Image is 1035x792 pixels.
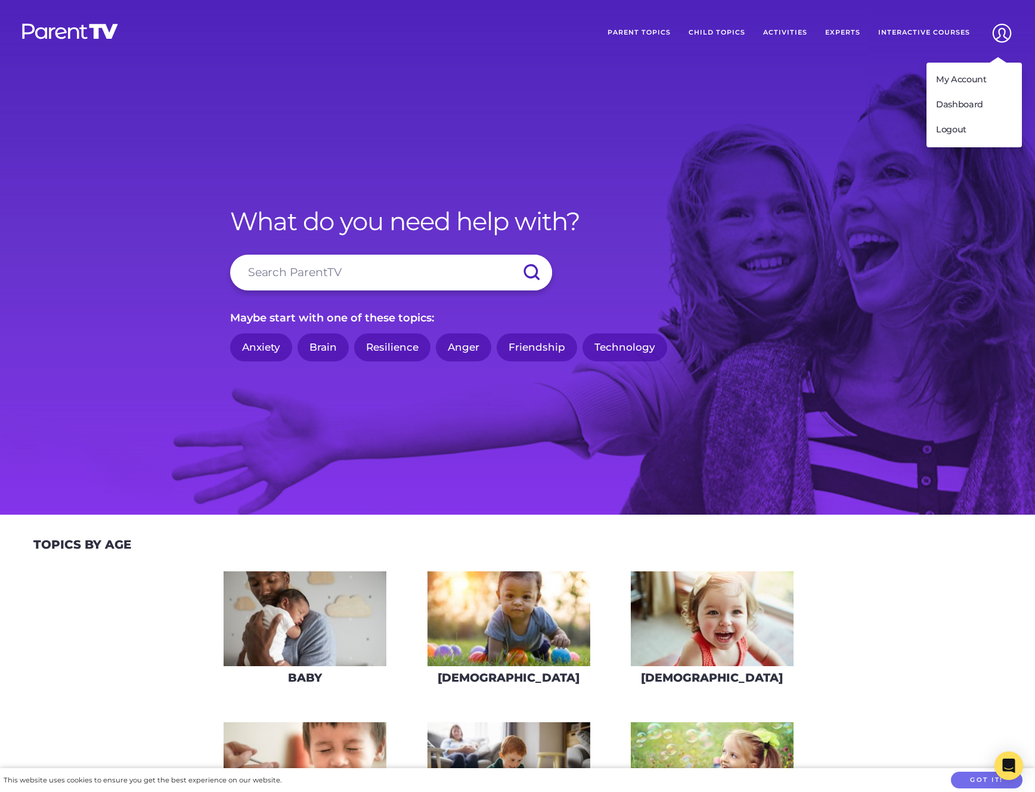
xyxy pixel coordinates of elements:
[926,92,1022,117] a: Dashboard
[631,571,794,666] img: iStock-678589610_super-275x160.jpg
[869,18,979,48] a: Interactive Courses
[288,671,322,685] h3: Baby
[230,333,292,361] a: Anxiety
[816,18,869,48] a: Experts
[582,333,667,361] a: Technology
[994,751,1023,780] div: Open Intercom Messenger
[926,67,1022,92] a: My Account
[4,774,281,787] div: This website uses cookies to ensure you get the best experience on our website.
[230,308,805,327] p: Maybe start with one of these topics:
[33,537,131,552] h2: Topics By Age
[427,571,591,693] a: [DEMOGRAPHIC_DATA]
[298,333,349,361] a: Brain
[438,671,580,685] h3: [DEMOGRAPHIC_DATA]
[754,18,816,48] a: Activities
[223,571,387,693] a: Baby
[354,333,430,361] a: Resilience
[599,18,680,48] a: Parent Topics
[680,18,754,48] a: Child Topics
[630,571,794,693] a: [DEMOGRAPHIC_DATA]
[497,333,577,361] a: Friendship
[21,23,119,40] img: parenttv-logo-white.4c85aaf.svg
[230,255,552,290] input: Search ParentTV
[987,18,1017,48] img: Account
[926,117,1022,143] a: Logout
[510,255,552,290] input: Submit
[951,772,1022,789] button: Got it!
[436,333,491,361] a: Anger
[641,671,783,685] h3: [DEMOGRAPHIC_DATA]
[230,206,805,236] h1: What do you need help with?
[224,571,386,666] img: AdobeStock_144860523-275x160.jpeg
[427,571,590,666] img: iStock-620709410-275x160.jpg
